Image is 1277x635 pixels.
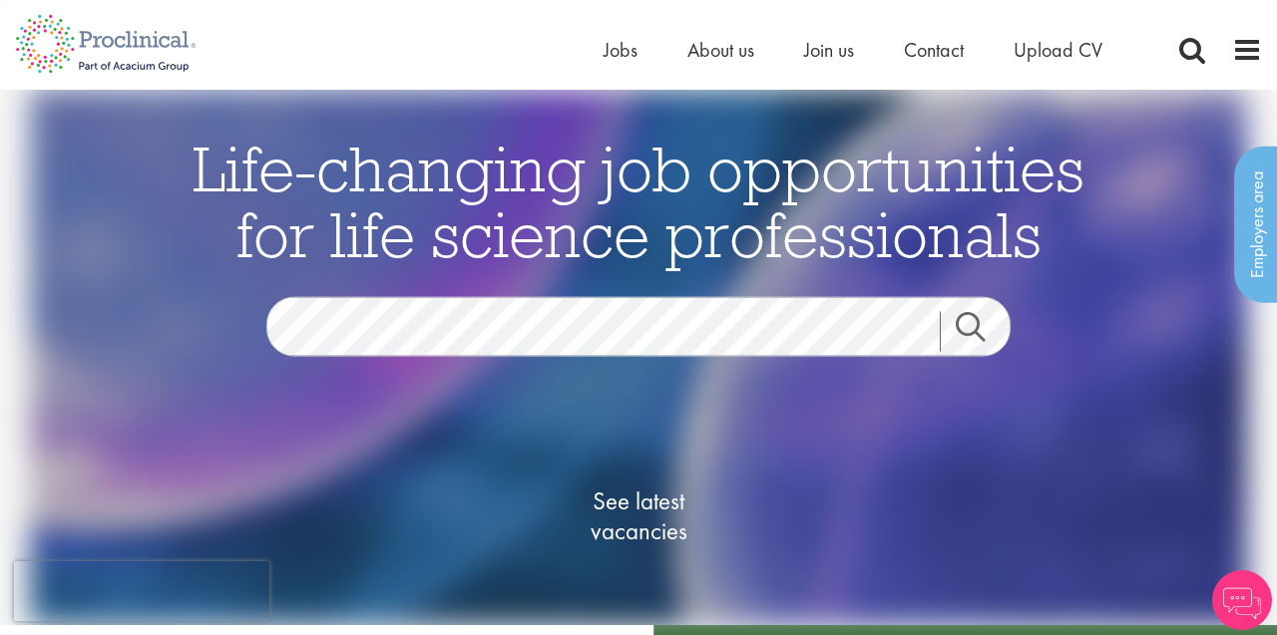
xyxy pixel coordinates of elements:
a: Join us [804,37,854,63]
img: candidate home [30,90,1247,625]
a: Upload CV [1014,37,1102,63]
a: Contact [904,37,964,63]
span: See latest vacancies [539,486,738,546]
a: About us [687,37,754,63]
a: Job search submit button [940,312,1026,352]
span: Life-changing job opportunities for life science professionals [193,129,1084,274]
iframe: reCAPTCHA [14,561,269,621]
a: See latestvacancies [539,407,738,626]
img: Chatbot [1212,570,1272,630]
a: Jobs [604,37,638,63]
